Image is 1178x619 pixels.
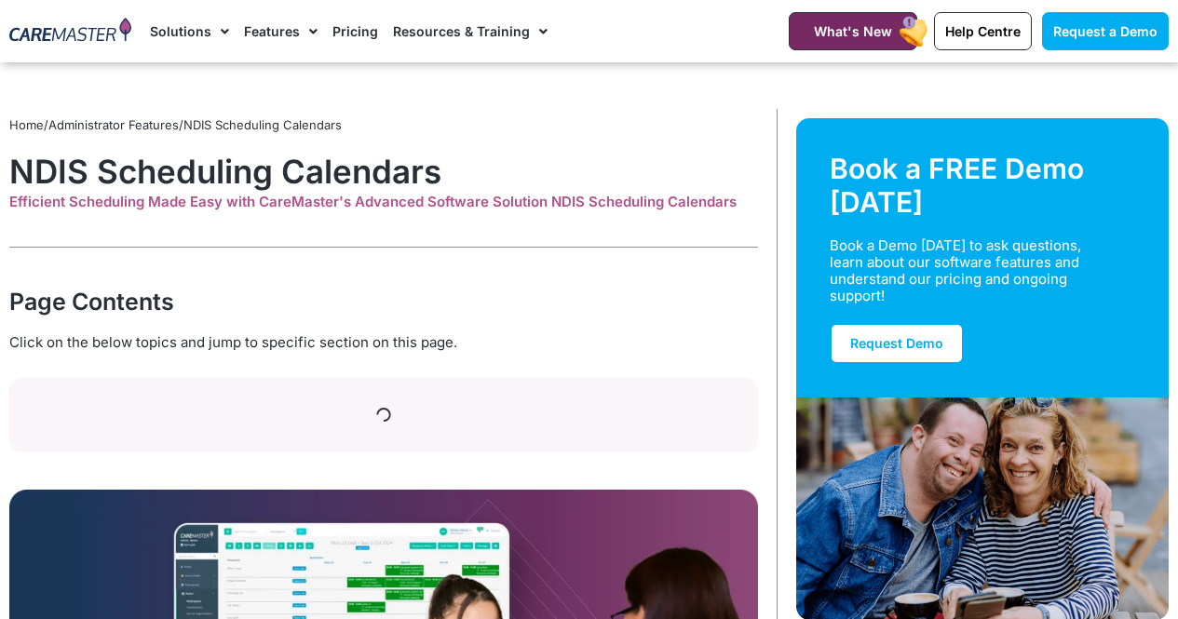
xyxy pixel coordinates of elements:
span: Help Centre [945,23,1021,39]
div: Efficient Scheduling Made Easy with CareMaster's Advanced Software Solution NDIS Scheduling Calen... [9,194,758,210]
div: Page Contents [9,285,758,318]
img: CareMaster Logo [9,18,131,45]
h1: NDIS Scheduling Calendars [9,152,758,191]
a: Help Centre [934,12,1032,50]
span: NDIS Scheduling Calendars [183,117,342,132]
span: Request a Demo [1053,23,1158,39]
div: Click on the below topics and jump to specific section on this page. [9,332,758,353]
span: Request Demo [850,335,943,351]
span: What's New [814,23,892,39]
a: Request a Demo [1042,12,1169,50]
a: Request Demo [830,323,964,364]
div: Book a FREE Demo [DATE] [830,152,1135,219]
a: What's New [789,12,917,50]
a: Administrator Features [48,117,179,132]
div: Book a Demo [DATE] to ask questions, learn about our software features and understand our pricing... [830,237,1114,304]
span: / / [9,117,342,132]
a: Home [9,117,44,132]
